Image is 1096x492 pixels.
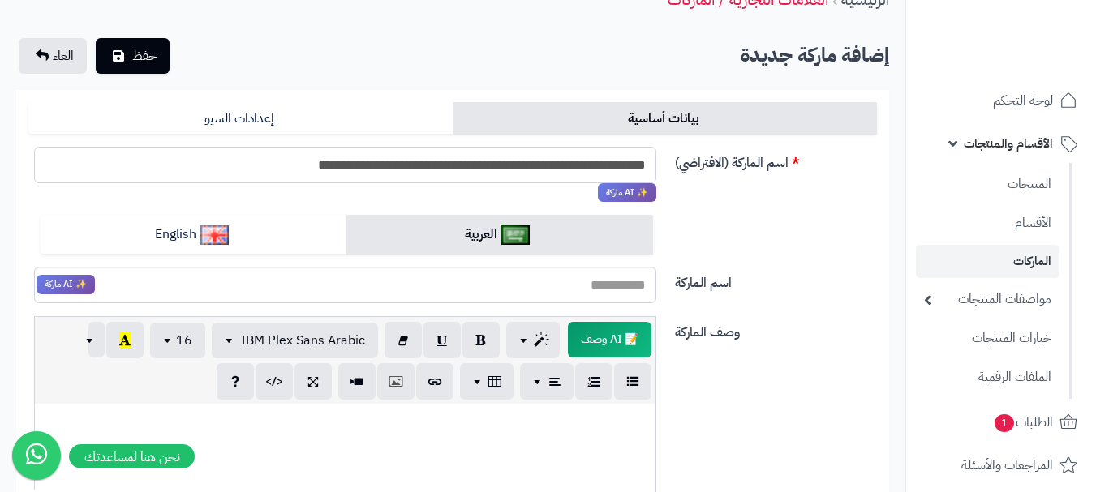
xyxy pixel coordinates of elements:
label: اسم الماركة [668,267,884,293]
a: الطلبات1 [916,403,1086,442]
span: انقر لاستخدام رفيقك الذكي [568,322,651,357]
span: 1 [995,414,1014,432]
a: العربية [346,215,652,255]
a: الأقسام [916,206,1059,241]
a: بيانات أساسية [453,102,877,135]
span: انقر لاستخدام رفيقك الذكي [37,275,95,294]
a: خيارات المنتجات [916,321,1059,356]
a: الغاء [19,38,87,74]
a: English [41,215,346,255]
button: IBM Plex Sans Arabic [212,323,378,358]
a: الملفات الرقمية [916,360,1059,395]
label: وصف الماركة [668,316,884,342]
span: حفظ [132,46,157,66]
a: الماركات [916,245,1059,278]
b: إضافة ماركة جديدة [741,41,889,70]
a: لوحة التحكم [916,81,1086,120]
a: المنتجات [916,167,1059,202]
button: 16 [150,323,205,358]
span: 16 [176,331,192,350]
label: اسم الماركة (الافتراضي) [668,147,884,173]
img: العربية [501,225,530,245]
a: المراجعات والأسئلة [916,446,1086,485]
span: المراجعات والأسئلة [961,454,1053,477]
a: إعدادات السيو [28,102,453,135]
a: مواصفات المنتجات [916,282,1059,317]
span: الطلبات [993,411,1053,434]
button: حفظ [96,38,170,74]
span: IBM Plex Sans Arabic [241,331,365,350]
span: لوحة التحكم [993,89,1053,112]
span: انقر لاستخدام رفيقك الذكي [598,183,656,203]
img: English [200,225,229,245]
span: الأقسام والمنتجات [964,132,1053,155]
span: الغاء [53,46,74,66]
